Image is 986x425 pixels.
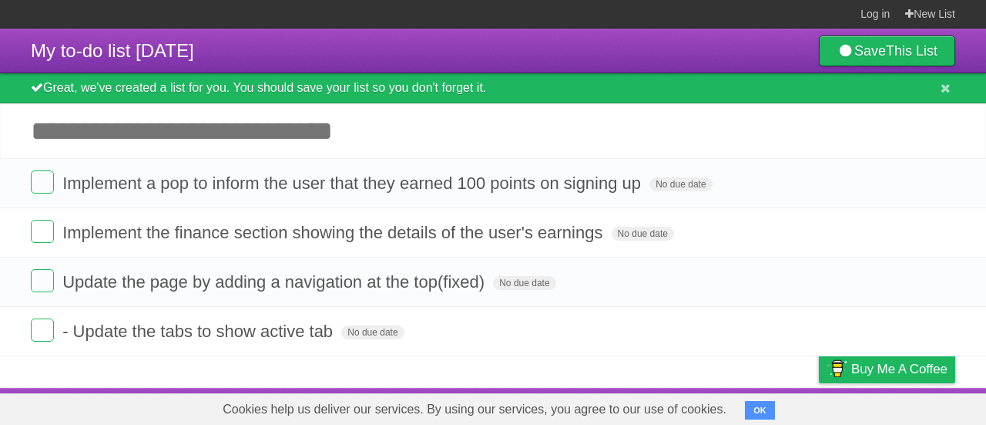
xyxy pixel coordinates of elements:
[799,392,839,421] a: Privacy
[341,325,404,339] span: No due date
[31,220,54,243] label: Done
[31,269,54,292] label: Done
[62,322,337,341] span: - Update the tabs to show active tab
[851,356,947,383] span: Buy me a coffee
[746,392,780,421] a: Terms
[858,392,955,421] a: Suggest a feature
[649,177,712,191] span: No due date
[665,392,727,421] a: Developers
[62,174,645,193] span: Implement a pop to inform the user that they earned 100 points on signing up
[31,40,194,61] span: My to-do list [DATE]
[745,401,775,420] button: OK
[31,319,54,342] label: Done
[819,35,955,66] a: SaveThis List
[62,272,488,292] span: Update the page by adding a navigation at the top(fixed)
[612,227,674,241] span: No due date
[207,394,742,425] span: Cookies help us deliver our services. By using our services, you agree to our use of cookies.
[31,170,54,194] label: Done
[493,276,555,290] span: No due date
[62,223,606,242] span: Implement the finance section showing the details of the user's earnings
[614,392,646,421] a: About
[827,356,847,382] img: Buy me a coffee
[819,355,955,383] a: Buy me a coffee
[886,43,937,59] b: This List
